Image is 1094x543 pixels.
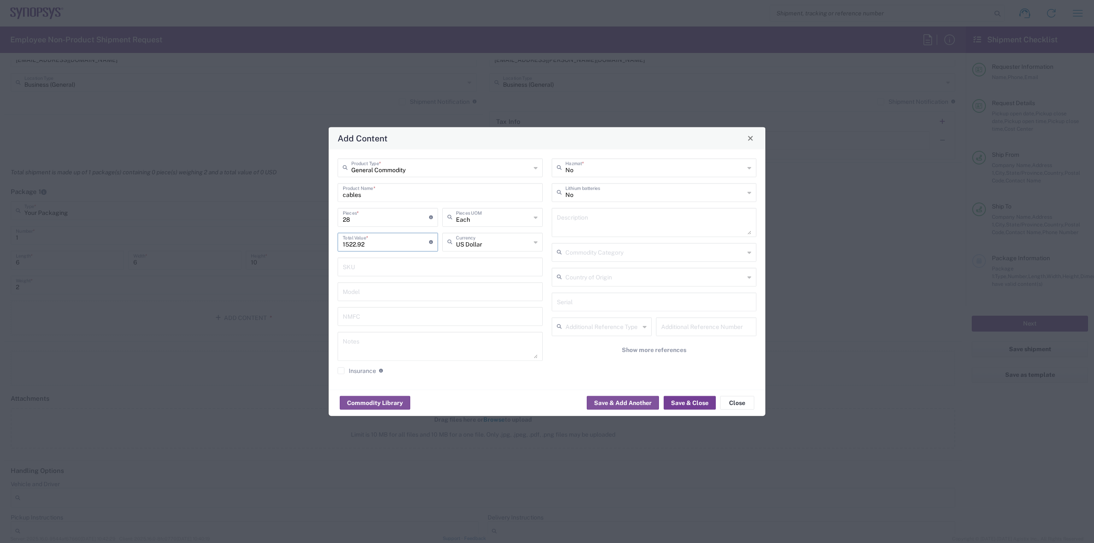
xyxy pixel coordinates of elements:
h4: Add Content [338,132,388,144]
span: Show more references [622,346,686,354]
button: Close [720,396,754,410]
button: Close [744,132,756,144]
button: Commodity Library [340,396,410,410]
label: Insurance [338,367,376,374]
button: Save & Add Another [587,396,659,410]
button: Save & Close [664,396,716,410]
